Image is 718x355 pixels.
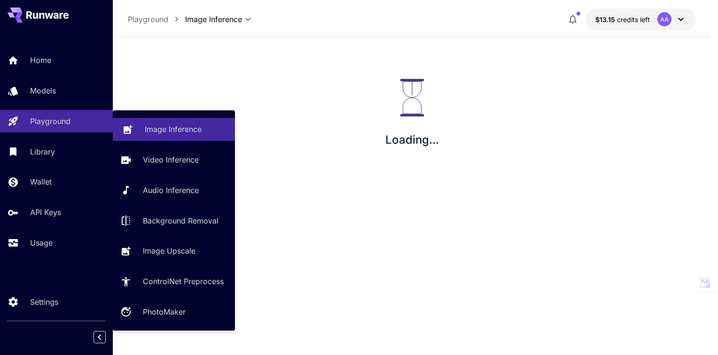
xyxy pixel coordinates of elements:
[143,215,219,226] p: Background Removal
[143,245,195,256] p: Image Upscale
[30,176,52,187] p: Wallet
[30,146,55,157] p: Library
[617,15,650,23] span: credits left
[128,14,185,25] nav: breadcrumb
[385,131,439,148] p: Loading...
[113,301,235,324] a: PhotoMaker
[128,14,168,25] p: Playground
[143,276,224,287] p: ControlNet Preprocess
[657,12,671,26] div: AA
[586,8,696,30] button: $13.14832
[145,123,202,135] p: Image Inference
[185,14,242,25] span: Image Inference
[94,331,106,343] button: Collapse sidebar
[101,329,113,346] div: Collapse sidebar
[113,148,235,171] a: Video Inference
[113,270,235,293] a: ControlNet Preprocess
[30,116,70,127] p: Playground
[143,154,199,165] p: Video Inference
[30,296,58,308] p: Settings
[30,237,53,248] p: Usage
[113,209,235,232] a: Background Removal
[30,85,56,96] p: Models
[595,15,617,23] span: $13.15
[143,306,186,317] p: PhotoMaker
[30,54,51,66] p: Home
[30,207,61,218] p: API Keys
[595,15,650,24] div: $13.14832
[143,185,199,196] p: Audio Inference
[113,118,235,141] a: Image Inference
[113,179,235,202] a: Audio Inference
[113,239,235,262] a: Image Upscale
